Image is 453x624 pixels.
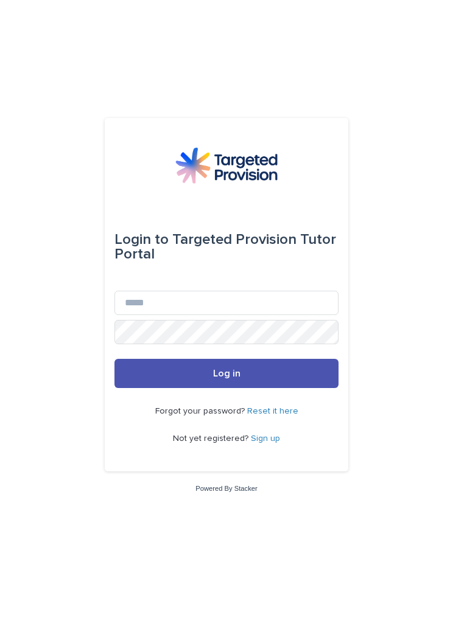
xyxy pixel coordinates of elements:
span: Login to [114,232,169,247]
a: Powered By Stacker [195,485,257,492]
span: Log in [213,369,241,378]
span: Forgot your password? [155,407,247,415]
a: Sign up [251,434,280,443]
div: Targeted Provision Tutor Portal [114,223,339,271]
a: Reset it here [247,407,298,415]
img: M5nRWzHhSzIhMunXDL62 [175,147,278,184]
span: Not yet registered? [173,434,251,443]
button: Log in [114,359,339,388]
